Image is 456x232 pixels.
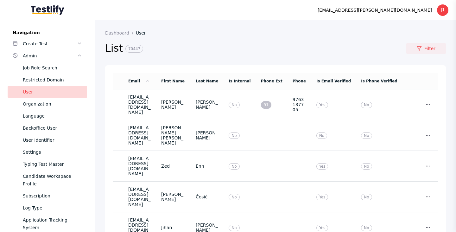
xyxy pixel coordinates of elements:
a: Subscription [8,190,87,202]
a: Typing Test Master [8,158,87,170]
span: Yes [316,225,328,231]
section: Enn [196,164,218,169]
div: Restricted Domain [23,76,82,84]
div: Job Role Search [23,64,82,72]
span: No [316,132,327,139]
div: Application Tracking System [23,216,82,231]
a: User [8,86,87,98]
a: Log Type [8,202,87,214]
span: No [229,132,239,139]
div: R [437,4,448,16]
a: Settings [8,146,87,158]
div: Typing Test Master [23,160,82,168]
span: No [361,194,372,200]
label: Navigation [8,30,87,35]
a: Email [128,79,150,83]
section: [PERSON_NAME] [PERSON_NAME] [161,125,186,145]
a: Phone Ext [261,79,282,83]
span: No [361,163,372,170]
div: User [23,88,82,96]
section: [EMAIL_ADDRESS][DOMAIN_NAME] [128,125,151,145]
div: [EMAIL_ADDRESS][PERSON_NAME][DOMAIN_NAME] [318,6,432,14]
span: No [361,225,372,231]
span: No [361,132,372,139]
section: Ćosić [196,194,218,199]
span: Yes [316,102,328,108]
a: First Name [161,79,185,83]
a: Filter [406,43,446,54]
a: Last Name [196,79,218,83]
a: Phone [293,79,306,83]
span: No [229,102,239,108]
div: User Identifier [23,136,82,144]
div: Admin [23,52,77,60]
span: No [229,194,239,200]
span: No [229,163,239,170]
span: Yes [316,163,328,170]
span: No [361,102,372,108]
a: Organization [8,98,87,110]
section: [PERSON_NAME] [161,100,186,110]
section: [PERSON_NAME] [196,130,218,140]
a: Job Role Search [8,62,87,74]
span: No [229,225,239,231]
a: User Identifier [8,134,87,146]
section: [EMAIL_ADDRESS][DOMAIN_NAME] [128,94,151,115]
a: Candidate Workspace Profile [8,170,87,190]
span: 91 [261,101,271,109]
a: Is Email Verified [316,79,351,83]
section: Jihan [161,225,186,230]
section: 9763137705 [293,97,306,112]
a: Is Phone Verified [361,79,397,83]
div: Backoffice User [23,124,82,132]
div: Log Type [23,204,82,212]
img: Testlify - Backoffice [31,5,64,15]
a: Language [8,110,87,122]
section: [EMAIL_ADDRESS][DOMAIN_NAME] [128,156,151,176]
div: Candidate Workspace Profile [23,172,82,188]
span: Yes [316,194,328,200]
div: Language [23,112,82,120]
a: Dashboard [105,30,136,35]
section: [PERSON_NAME] [196,100,218,110]
a: Backoffice User [8,122,87,134]
a: User [136,30,151,35]
section: Zed [161,164,186,169]
div: Create Test [23,40,77,48]
section: [PERSON_NAME] [161,192,186,202]
a: Restricted Domain [8,74,87,86]
h2: List [105,42,406,55]
section: [EMAIL_ADDRESS][DOMAIN_NAME] [128,187,151,207]
a: Is Internal [229,79,250,83]
div: Subscription [23,192,82,200]
div: Settings [23,148,82,156]
span: 70447 [125,45,143,53]
div: Organization [23,100,82,108]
